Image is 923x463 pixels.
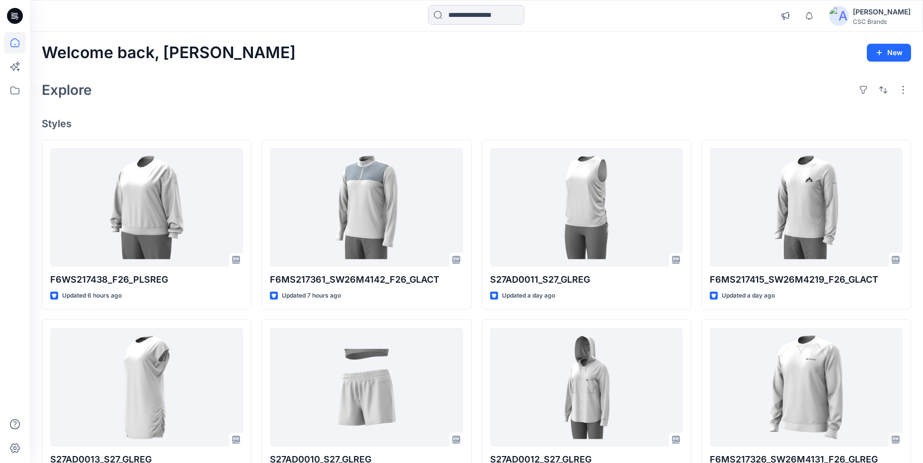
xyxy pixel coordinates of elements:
[62,291,122,301] p: Updated 6 hours ago
[502,291,555,301] p: Updated a day ago
[42,118,911,130] h4: Styles
[710,148,903,267] a: F6MS217415_SW26M4219_F26_GLACT
[867,44,911,62] button: New
[722,291,775,301] p: Updated a day ago
[282,291,341,301] p: Updated 7 hours ago
[270,273,463,287] p: F6MS217361_SW26M4142_F26_GLACT
[710,328,903,447] a: F6MS217326_SW26M4131_F26_GLREG
[270,328,463,447] a: S27AD0010_S27_GLREG
[829,6,849,26] img: avatar
[710,273,903,287] p: F6MS217415_SW26M4219_F26_GLACT
[853,18,911,25] div: CSC Brands
[42,44,296,62] h2: Welcome back, [PERSON_NAME]
[42,82,92,98] h2: Explore
[490,328,683,447] a: S27AD0012_S27_GLREG
[490,273,683,287] p: S27AD0011_S27_GLREG
[490,148,683,267] a: S27AD0011_S27_GLREG
[50,148,243,267] a: F6WS217438_F26_PLSREG
[50,328,243,447] a: S27AD0013_S27_GLREG
[50,273,243,287] p: F6WS217438_F26_PLSREG
[270,148,463,267] a: F6MS217361_SW26M4142_F26_GLACT
[853,6,911,18] div: [PERSON_NAME]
